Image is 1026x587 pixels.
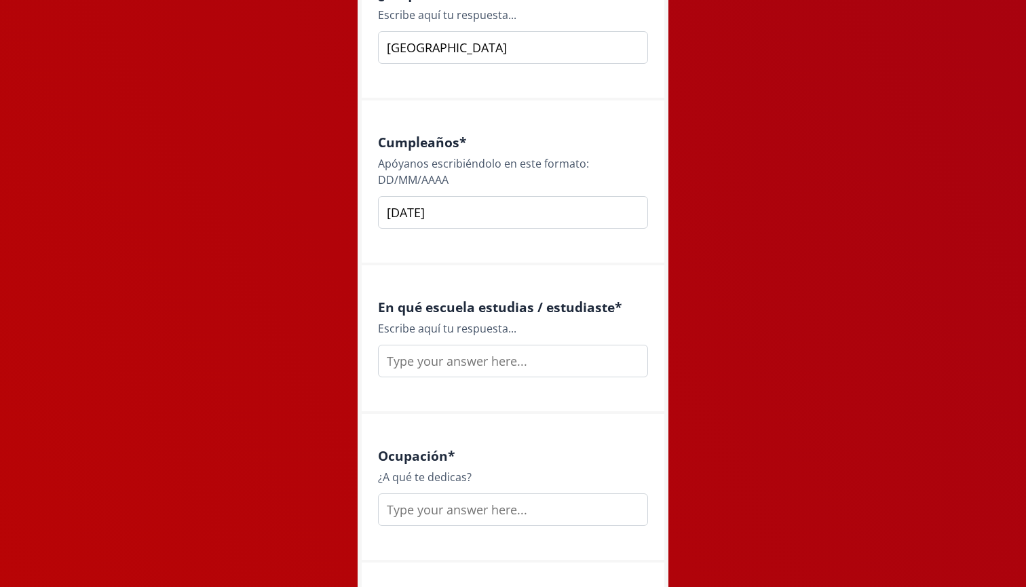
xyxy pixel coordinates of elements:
input: Type your answer here... [378,345,648,377]
input: Type your answer here... [378,196,648,229]
div: Escribe aquí tu respuesta... [378,7,648,23]
div: ¿A qué te dedicas? [378,469,648,485]
input: Type your answer here... [378,493,648,526]
input: Type your answer here... [378,31,648,64]
div: Escribe aquí tu respuesta... [378,320,648,337]
h4: Ocupación * [378,448,648,463]
h4: En qué escuela estudias / estudiaste * [378,299,648,315]
div: Apóyanos escribiéndolo en este formato: DD/MM/AAAA [378,155,648,188]
h4: Cumpleaños * [378,134,648,150]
